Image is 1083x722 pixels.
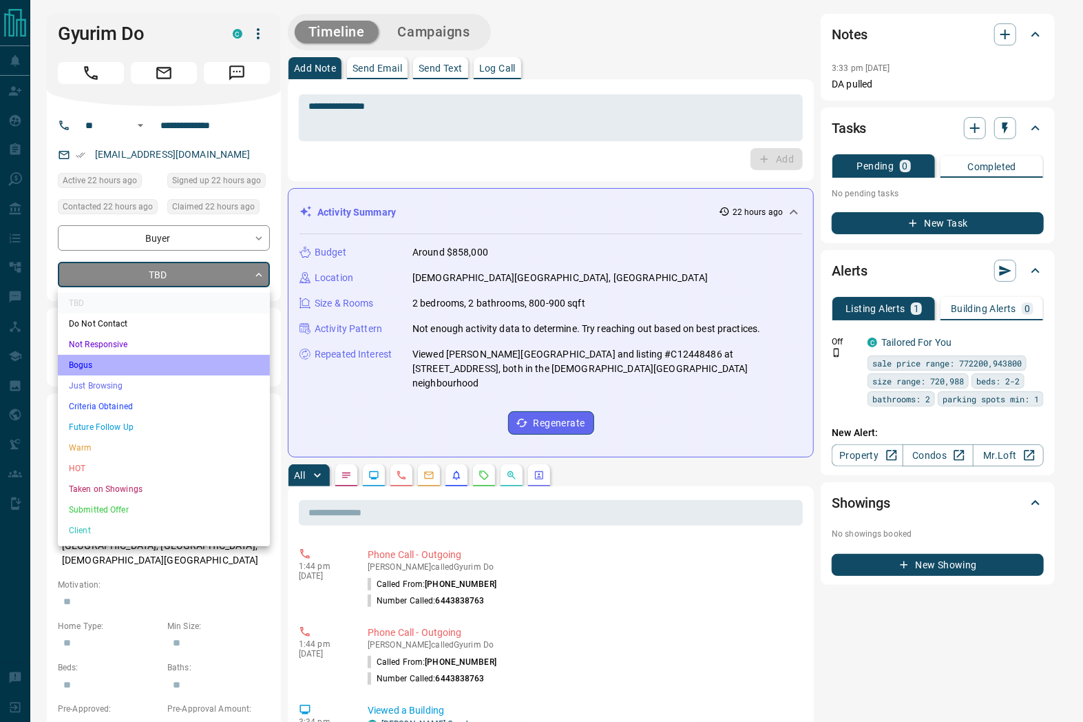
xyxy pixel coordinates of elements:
li: Future Follow Up [58,417,270,437]
li: Criteria Obtained [58,396,270,417]
li: Do Not Contact [58,313,270,334]
li: Client [58,520,270,541]
li: Taken on Showings [58,479,270,499]
li: Not Responsive [58,334,270,355]
li: Submitted Offer [58,499,270,520]
li: Bogus [58,355,270,375]
li: Just Browsing [58,375,270,396]
li: Warm [58,437,270,458]
li: HOT [58,458,270,479]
